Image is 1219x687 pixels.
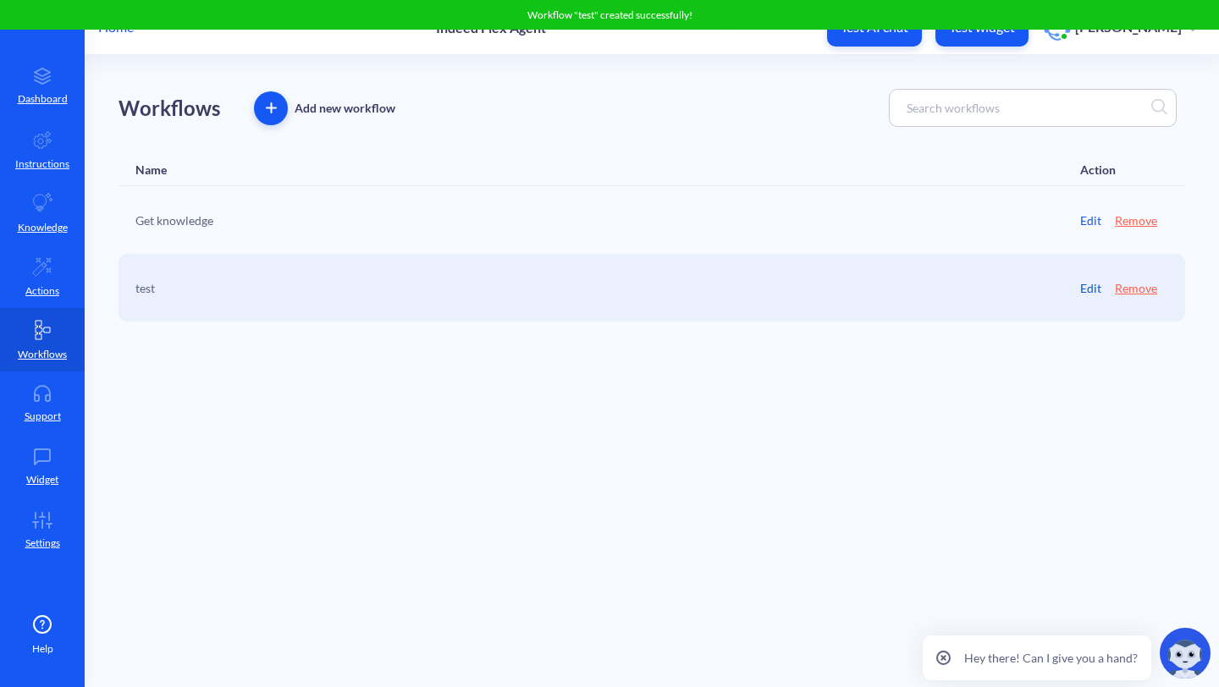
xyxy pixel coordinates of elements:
div: Name [135,162,167,177]
span: Help [32,641,53,657]
p: Knowledge [18,220,68,235]
a: Edit [1080,212,1101,229]
p: Support [25,409,61,424]
p: Workflows [18,347,67,362]
p: Settings [25,536,60,551]
button: Remove [1115,212,1157,229]
a: Get knowledge [135,212,213,229]
p: Actions [25,283,59,299]
div: Action [1080,162,1116,177]
span: Workflow "test" created successfully! [527,8,692,21]
p: Widget [26,472,58,487]
p: Hey there! Can I give you a hand? [964,649,1138,667]
p: Workflows [119,93,220,124]
input: Search workflows [898,98,1151,118]
a: Edit [1080,279,1101,297]
img: copilot-icon.svg [1160,628,1211,679]
p: Dashboard [18,91,68,107]
p: Instructions [15,157,69,172]
div: Add new workflow [295,98,395,118]
button: Remove [1115,279,1157,297]
a: test [135,279,155,297]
